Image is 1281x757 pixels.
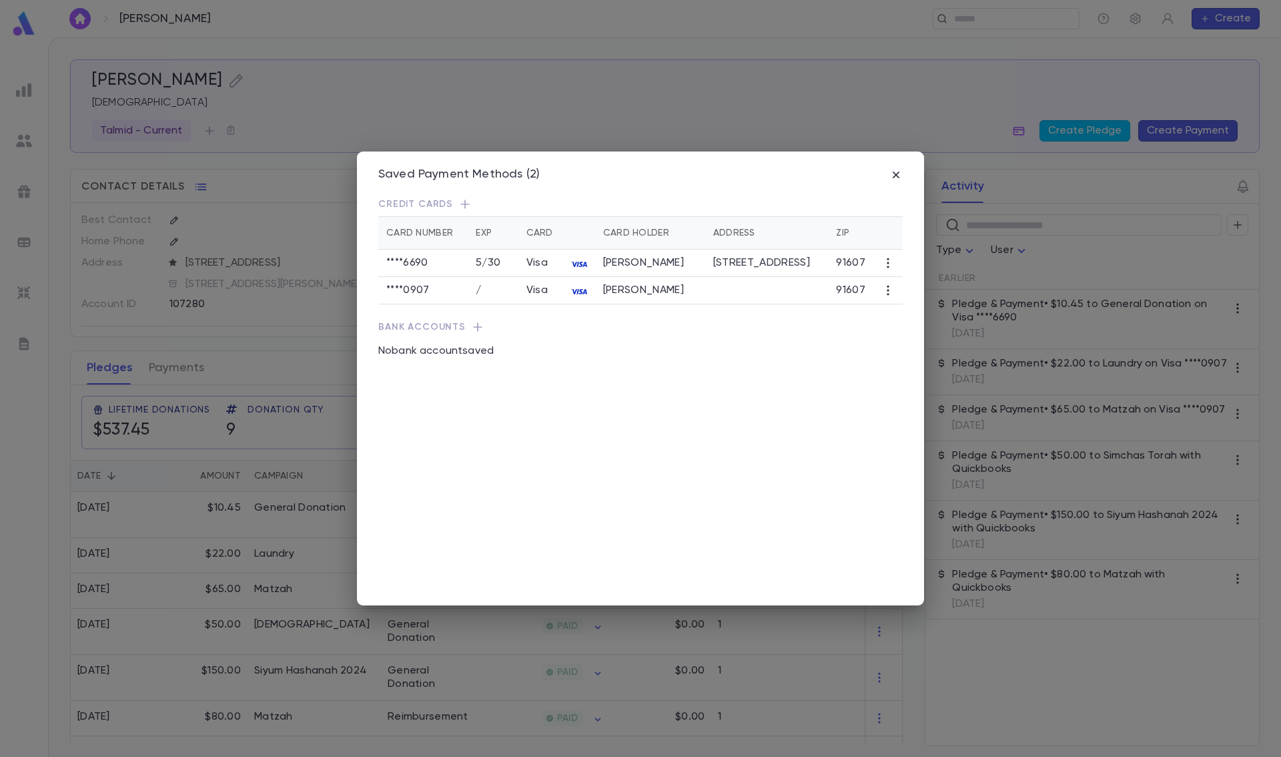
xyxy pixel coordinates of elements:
[476,256,510,270] p: 5 / 30
[526,256,587,270] div: Visa
[518,217,595,250] th: Card
[705,250,829,277] td: [STREET_ADDRESS]
[468,217,518,250] th: Exp
[378,168,540,182] div: Saved Payment Methods (2)
[526,284,587,297] div: Visa
[595,250,705,277] td: [PERSON_NAME]
[476,284,510,297] p: /
[378,344,903,358] p: No bank account saved
[378,322,466,332] span: Bank Accounts
[378,217,468,250] th: Card Number
[828,277,873,304] td: 91607
[705,217,829,250] th: Address
[595,277,705,304] td: [PERSON_NAME]
[828,217,873,250] th: Zip
[595,217,705,250] th: Card Holder
[828,250,873,277] td: 91607
[378,199,453,210] span: Credit Cards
